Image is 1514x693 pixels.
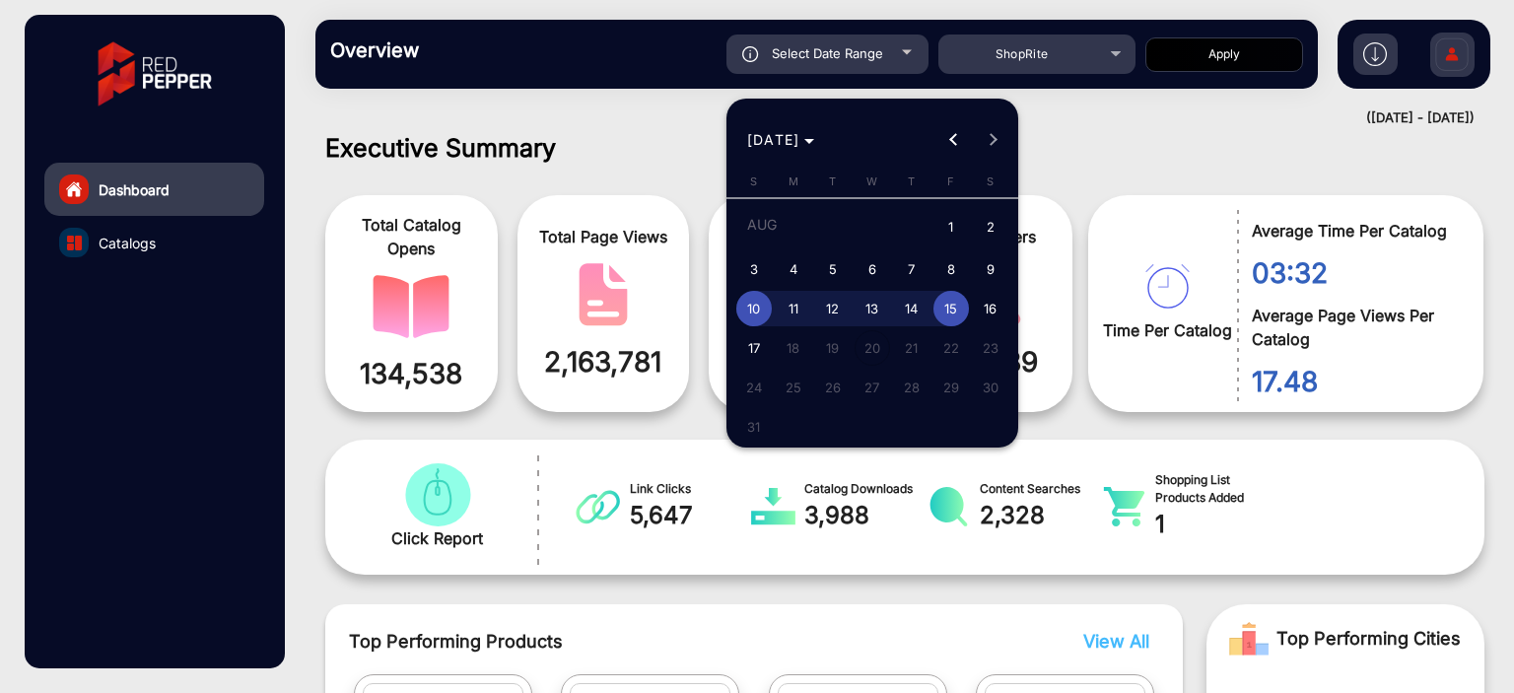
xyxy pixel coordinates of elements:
[776,251,811,287] span: 4
[933,251,969,287] span: 8
[774,328,813,368] button: August 18, 2025
[908,174,915,188] span: T
[855,370,890,405] span: 27
[774,249,813,289] button: August 4, 2025
[815,370,851,405] span: 26
[734,289,774,328] button: August 10, 2025
[892,249,931,289] button: August 7, 2025
[931,328,971,368] button: August 22, 2025
[774,289,813,328] button: August 11, 2025
[931,289,971,328] button: August 15, 2025
[853,289,892,328] button: August 13, 2025
[776,370,811,405] span: 25
[933,370,969,405] span: 29
[736,370,772,405] span: 24
[971,289,1010,328] button: August 16, 2025
[853,368,892,407] button: August 27, 2025
[892,289,931,328] button: August 14, 2025
[815,330,851,366] span: 19
[734,328,774,368] button: August 17, 2025
[931,205,971,249] button: August 1, 2025
[747,131,800,148] span: [DATE]
[774,368,813,407] button: August 25, 2025
[933,208,969,248] span: 1
[933,120,973,160] button: Previous month
[894,370,929,405] span: 28
[892,328,931,368] button: August 21, 2025
[973,330,1008,366] span: 23
[776,330,811,366] span: 18
[855,330,890,366] span: 20
[853,328,892,368] button: August 20, 2025
[894,330,929,366] span: 21
[973,208,1008,248] span: 2
[736,409,772,445] span: 31
[734,368,774,407] button: August 24, 2025
[750,174,757,188] span: S
[894,251,929,287] span: 7
[971,328,1010,368] button: August 23, 2025
[789,174,798,188] span: M
[947,174,954,188] span: F
[736,291,772,326] span: 10
[933,291,969,326] span: 15
[734,407,774,447] button: August 31, 2025
[813,249,853,289] button: August 5, 2025
[815,251,851,287] span: 5
[971,249,1010,289] button: August 9, 2025
[973,251,1008,287] span: 9
[829,174,836,188] span: T
[931,368,971,407] button: August 29, 2025
[813,328,853,368] button: August 19, 2025
[973,291,1008,326] span: 16
[892,368,931,407] button: August 28, 2025
[894,291,929,326] span: 14
[971,205,1010,249] button: August 2, 2025
[815,291,851,326] span: 12
[866,174,877,188] span: W
[973,370,1008,405] span: 30
[734,249,774,289] button: August 3, 2025
[739,122,823,158] button: Choose month and year
[736,330,772,366] span: 17
[776,291,811,326] span: 11
[987,174,994,188] span: S
[736,251,772,287] span: 3
[855,251,890,287] span: 6
[971,368,1010,407] button: August 30, 2025
[853,249,892,289] button: August 6, 2025
[855,291,890,326] span: 13
[933,330,969,366] span: 22
[931,249,971,289] button: August 8, 2025
[813,289,853,328] button: August 12, 2025
[734,205,931,249] td: AUG
[813,368,853,407] button: August 26, 2025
